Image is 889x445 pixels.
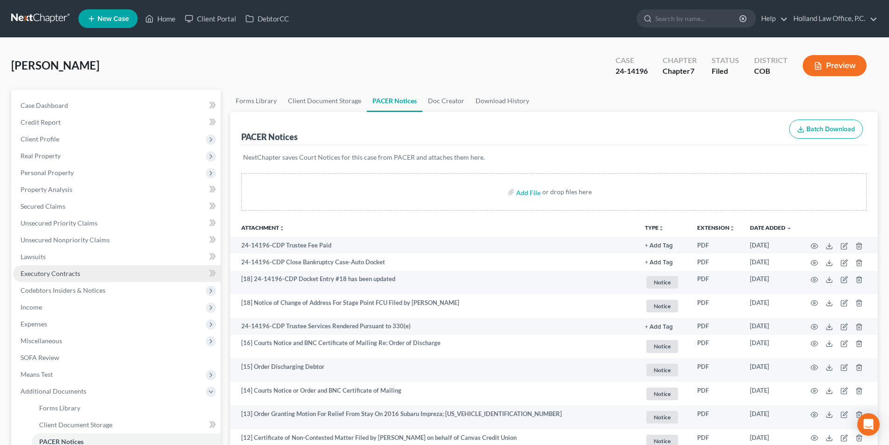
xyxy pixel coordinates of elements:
a: Secured Claims [13,198,221,215]
a: Property Analysis [13,181,221,198]
i: unfold_more [729,226,735,231]
span: Client Profile [21,135,59,143]
a: Client Portal [180,10,241,27]
button: Batch Download [789,120,863,139]
button: + Add Tag [645,243,673,249]
div: 24-14196 [616,66,648,77]
a: Credit Report [13,114,221,131]
a: DebtorCC [241,10,294,27]
td: [DATE] [742,335,799,359]
a: SOFA Review [13,349,221,366]
td: PDF [690,382,742,406]
a: Client Document Storage [282,90,367,112]
a: Lawsuits [13,248,221,265]
td: 24-14196-CDP Close Bankruptcy Case-Auto Docket [230,254,637,270]
a: Attachmentunfold_more [241,224,285,231]
button: TYPEunfold_more [645,225,664,231]
div: District [754,55,788,66]
span: Codebtors Insiders & Notices [21,286,105,294]
td: 24-14196-CDP Trustee Services Rendered Pursuant to 330(e) [230,318,637,335]
div: Chapter [663,55,697,66]
td: [15] Order Discharging Debtor [230,358,637,382]
span: [PERSON_NAME] [11,58,99,72]
a: Notice [645,362,682,378]
span: Notice [646,276,678,289]
td: [DATE] [742,318,799,335]
i: unfold_more [279,226,285,231]
a: Unsecured Priority Claims [13,215,221,232]
a: Home [140,10,180,27]
a: Unsecured Nonpriority Claims [13,232,221,248]
a: + Add Tag [645,322,682,331]
a: Executory Contracts [13,265,221,282]
a: + Add Tag [645,241,682,250]
a: Doc Creator [422,90,470,112]
span: Batch Download [806,125,855,133]
div: Chapter [663,66,697,77]
td: PDF [690,271,742,295]
a: Case Dashboard [13,97,221,114]
td: PDF [690,335,742,359]
span: Notice [646,340,678,353]
a: Holland Law Office, P.C. [789,10,877,27]
span: Forms Library [39,404,80,412]
a: Notice [645,339,682,354]
div: Case [616,55,648,66]
span: Real Property [21,152,61,160]
td: 24-14196-CDP Trustee Fee Paid [230,237,637,254]
span: Additional Documents [21,387,86,395]
td: [13] Order Granting Motion For Relief From Stay On 2016 Subaru Impreza; [US_VEHICLE_IDENTIFICATIO... [230,405,637,429]
div: Status [712,55,739,66]
a: Help [756,10,788,27]
div: or drop files here [542,187,592,197]
span: Personal Property [21,169,74,177]
span: Unsecured Nonpriority Claims [21,236,110,244]
a: Date Added expand_more [750,224,792,231]
td: [18] Notice of Change of Address For Stage Point FCU Filed by [PERSON_NAME] [230,294,637,318]
i: unfold_more [658,226,664,231]
span: New Case [98,15,129,22]
span: Notice [646,388,678,400]
span: Expenses [21,320,47,328]
div: Filed [712,66,739,77]
td: PDF [690,254,742,270]
input: Search by name... [655,10,741,27]
span: Client Document Storage [39,421,112,429]
td: PDF [690,318,742,335]
td: [DATE] [742,358,799,382]
span: SOFA Review [21,353,59,361]
td: [14] Courts Notice or Order and BNC Certificate of Mailing [230,382,637,406]
td: PDF [690,405,742,429]
td: [DATE] [742,382,799,406]
td: [DATE] [742,237,799,254]
a: Client Document Storage [32,417,221,433]
span: Executory Contracts [21,269,80,277]
span: Case Dashboard [21,101,68,109]
a: Notice [645,275,682,290]
span: Unsecured Priority Claims [21,219,98,227]
a: Download History [470,90,535,112]
span: Miscellaneous [21,337,62,345]
a: Notice [645,298,682,314]
td: PDF [690,294,742,318]
button: + Add Tag [645,324,673,330]
a: Forms Library [230,90,282,112]
div: Open Intercom Messenger [857,413,880,436]
span: Credit Report [21,118,61,126]
span: Property Analysis [21,185,72,193]
a: PACER Notices [367,90,422,112]
span: Means Test [21,370,53,378]
i: expand_more [786,226,792,231]
span: Notice [646,300,678,312]
td: [16] Courts Notice and BNC Certificate of Mailing Re: Order of Discharge [230,335,637,359]
td: PDF [690,358,742,382]
a: Extensionunfold_more [697,224,735,231]
a: Notice [645,386,682,402]
td: [18] 24-14196-CDP Docket Entry #18 has been updated [230,271,637,295]
div: COB [754,66,788,77]
td: PDF [690,237,742,254]
a: Notice [645,410,682,425]
span: Lawsuits [21,253,46,261]
td: [DATE] [742,294,799,318]
td: [DATE] [742,271,799,295]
